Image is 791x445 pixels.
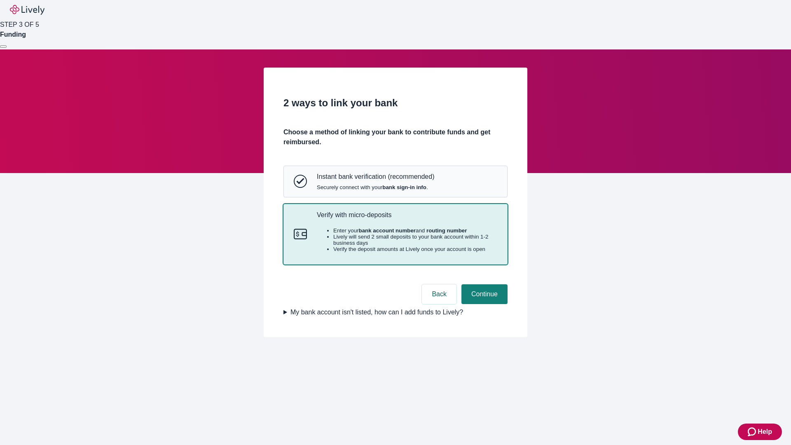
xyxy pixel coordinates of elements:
svg: Instant bank verification [294,175,307,188]
button: Instant bank verificationInstant bank verification (recommended)Securely connect with yourbank si... [284,166,507,197]
svg: Zendesk support icon [748,427,758,437]
svg: Micro-deposits [294,227,307,241]
strong: bank account number [359,227,416,234]
p: Instant bank verification (recommended) [317,173,434,180]
h2: 2 ways to link your bank [283,96,508,110]
li: Verify the deposit amounts at Lively once your account is open [333,246,497,252]
strong: routing number [426,227,467,234]
strong: bank sign-in info [382,184,426,190]
button: Zendesk support iconHelp [738,424,782,440]
button: Micro-depositsVerify with micro-depositsEnter yourbank account numberand routing numberLively wil... [284,204,507,265]
h4: Choose a method of linking your bank to contribute funds and get reimbursed. [283,127,508,147]
span: Help [758,427,772,437]
img: Lively [10,5,44,15]
li: Lively will send 2 small deposits to your bank account within 1-2 business days [333,234,497,246]
span: Securely connect with your . [317,184,434,190]
p: Verify with micro-deposits [317,211,497,219]
button: Back [422,284,456,304]
summary: My bank account isn't listed, how can I add funds to Lively? [283,307,508,317]
li: Enter your and [333,227,497,234]
button: Continue [461,284,508,304]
